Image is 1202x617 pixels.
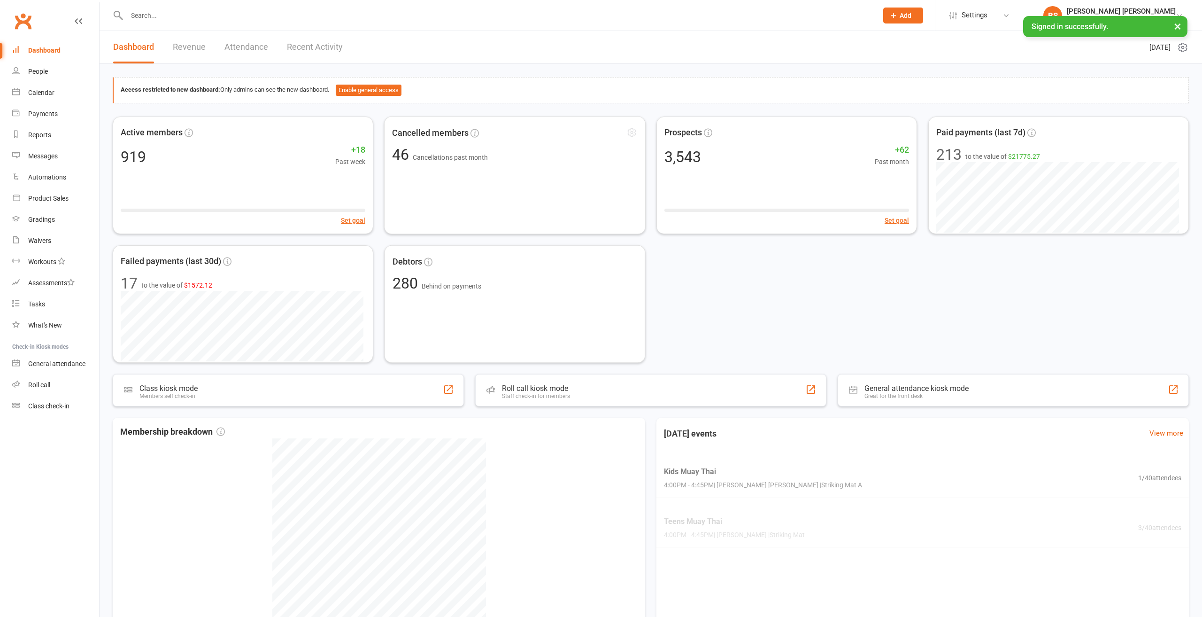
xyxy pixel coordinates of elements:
[664,515,805,528] span: Teens Muay Thai
[1067,7,1176,16] div: [PERSON_NAME] [PERSON_NAME]
[875,156,909,167] span: Past month
[1149,42,1171,53] span: [DATE]
[1043,6,1062,25] div: BS
[12,61,99,82] a: People
[28,258,56,266] div: Workouts
[121,85,1181,96] div: Only admins can see the new dashboard.
[121,276,138,291] div: 17
[664,466,862,478] span: Kids Muay Thai
[121,149,146,164] div: 919
[12,146,99,167] a: Messages
[664,126,702,140] span: Prospects
[1008,153,1040,160] span: $21775.27
[12,230,99,251] a: Waivers
[502,393,570,399] div: Staff check-in for members
[28,195,69,202] div: Product Sales
[173,31,206,63] a: Revenue
[12,375,99,396] a: Roll call
[12,251,99,273] a: Workouts
[341,215,365,226] button: Set goal
[1149,428,1183,439] a: View more
[12,315,99,336] a: What's New
[392,126,469,140] span: Cancelled members
[936,126,1025,140] span: Paid payments (last 7d)
[392,145,413,163] span: 46
[224,31,268,63] a: Attendance
[121,126,183,140] span: Active members
[28,131,51,139] div: Reports
[502,384,570,393] div: Roll call kiosk mode
[335,143,365,157] span: +18
[28,360,85,367] div: General attendance
[1169,16,1186,36] button: ×
[12,294,99,315] a: Tasks
[965,151,1040,162] span: to the value of
[120,425,225,439] span: Membership breakdown
[124,9,871,22] input: Search...
[336,85,401,96] button: Enable general access
[28,173,66,181] div: Automations
[864,393,969,399] div: Great for the front desk
[875,143,909,157] span: +62
[885,215,909,226] button: Set goal
[28,279,75,287] div: Assessments
[12,82,99,103] a: Calendar
[393,255,422,268] span: Debtors
[113,31,154,63] a: Dashboard
[413,153,488,161] span: Cancellations past month
[28,321,62,329] div: What's New
[1138,473,1181,483] span: 1 / 40 attendees
[28,110,58,117] div: Payments
[393,274,422,292] span: 280
[936,147,962,162] div: 213
[335,156,365,167] span: Past week
[900,12,911,19] span: Add
[12,40,99,61] a: Dashboard
[28,216,55,223] div: Gradings
[12,125,99,146] a: Reports
[139,384,198,393] div: Class kiosk mode
[12,167,99,188] a: Automations
[184,281,212,289] span: $1572.12
[664,480,862,490] span: 4:00PM - 4:45PM | [PERSON_NAME] [PERSON_NAME] | Striking Mat A
[28,300,45,308] div: Tasks
[1138,523,1181,533] span: 3 / 40 attendees
[11,9,35,33] a: Clubworx
[287,31,343,63] a: Recent Activity
[1067,16,1176,24] div: Movement Martial arts
[12,353,99,375] a: General attendance kiosk mode
[28,47,61,54] div: Dashboard
[12,188,99,209] a: Product Sales
[12,273,99,294] a: Assessments
[28,402,69,410] div: Class check-in
[864,384,969,393] div: General attendance kiosk mode
[139,393,198,399] div: Members self check-in
[28,381,50,389] div: Roll call
[12,396,99,417] a: Class kiosk mode
[121,86,220,93] strong: Access restricted to new dashboard:
[28,152,58,160] div: Messages
[1032,22,1108,31] span: Signed in successfully.
[664,149,701,164] div: 3,543
[28,68,48,75] div: People
[121,255,221,268] span: Failed payments (last 30d)
[656,425,724,442] h3: [DATE] events
[664,530,805,540] span: 4:00PM - 4:45PM | [PERSON_NAME] | Striking Mat
[141,280,212,290] span: to the value of
[883,8,923,23] button: Add
[12,103,99,125] a: Payments
[962,5,987,26] span: Settings
[28,89,54,96] div: Calendar
[28,237,51,244] div: Waivers
[422,282,481,289] span: Behind on payments
[12,209,99,230] a: Gradings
